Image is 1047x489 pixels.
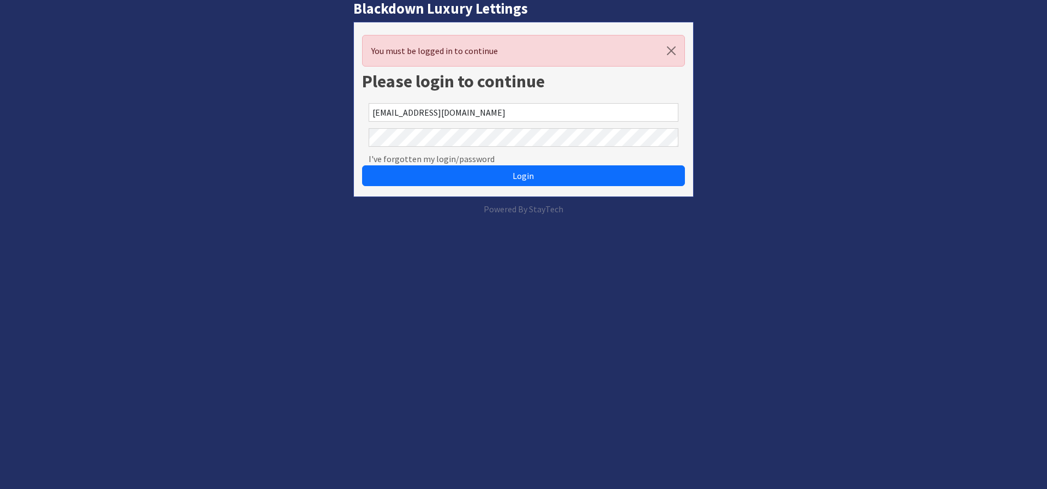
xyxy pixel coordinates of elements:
button: Login [362,165,685,186]
span: Login [513,170,534,181]
p: Powered By StayTech [353,202,694,216]
a: I've forgotten my login/password [369,152,495,165]
div: You must be logged in to continue [362,35,685,67]
h1: Please login to continue [362,71,685,92]
input: Email [369,103,678,122]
